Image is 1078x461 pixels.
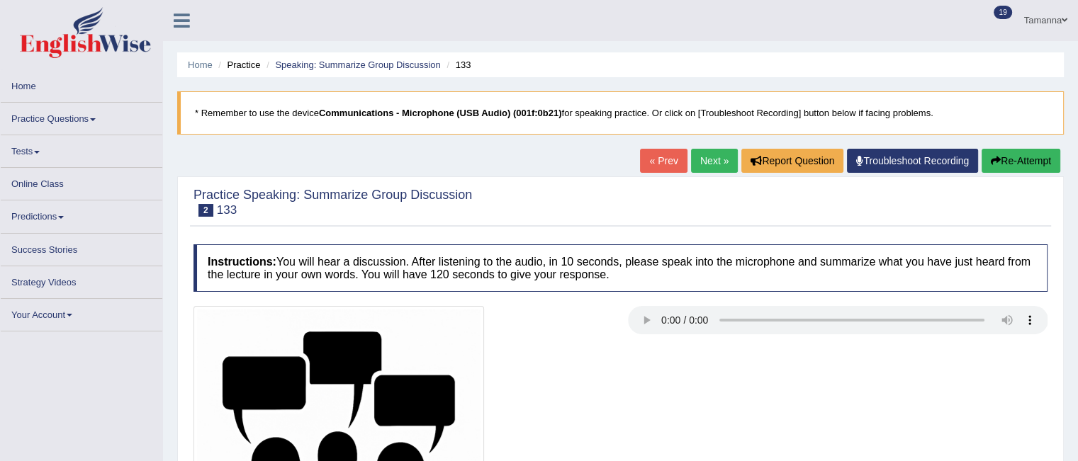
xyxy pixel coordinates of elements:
[275,59,440,70] a: Speaking: Summarize Group Discussion
[215,58,260,72] li: Practice
[193,244,1048,292] h4: You will hear a discussion. After listening to the audio, in 10 seconds, please speak into the mi...
[177,91,1064,135] blockquote: * Remember to use the device for speaking practice. Or click on [Troubleshoot Recording] button b...
[691,149,738,173] a: Next »
[443,58,471,72] li: 133
[994,6,1011,19] span: 19
[217,203,237,217] small: 133
[982,149,1060,173] button: Re-Attempt
[188,59,213,70] a: Home
[208,256,276,268] b: Instructions:
[1,234,162,261] a: Success Stories
[847,149,978,173] a: Troubleshoot Recording
[1,200,162,228] a: Predictions
[198,204,213,217] span: 2
[640,149,687,173] a: « Prev
[1,299,162,326] a: Your Account
[1,266,162,294] a: Strategy Videos
[1,70,162,98] a: Home
[1,135,162,163] a: Tests
[1,168,162,195] a: Online Class
[319,108,562,118] b: Communications - Microphone (USB Audio) (001f:0b21)
[1,103,162,130] a: Practice Questions
[741,149,843,173] button: Report Question
[193,188,472,217] h2: Practice Speaking: Summarize Group Discussion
